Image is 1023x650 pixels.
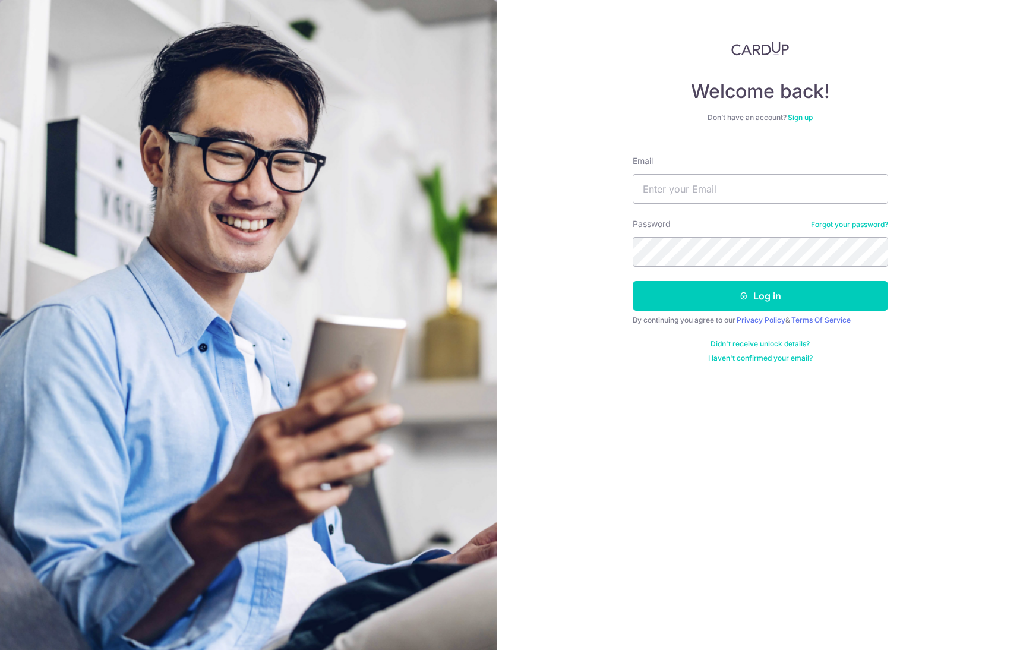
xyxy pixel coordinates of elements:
img: CardUp Logo [731,42,790,56]
a: Forgot your password? [811,220,888,229]
a: Didn't receive unlock details? [711,339,810,349]
a: Sign up [788,113,813,122]
input: Enter your Email [633,174,888,204]
a: Haven't confirmed your email? [708,354,813,363]
button: Log in [633,281,888,311]
a: Terms Of Service [791,315,851,324]
a: Privacy Policy [737,315,785,324]
div: By continuing you agree to our & [633,315,888,325]
label: Email [633,155,653,167]
h4: Welcome back! [633,80,888,103]
label: Password [633,218,671,230]
div: Don’t have an account? [633,113,888,122]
